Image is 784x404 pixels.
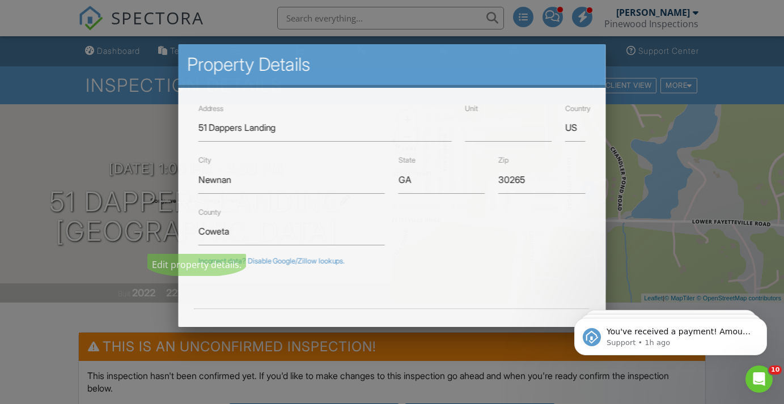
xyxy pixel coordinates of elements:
[465,104,478,113] label: Unit
[187,53,596,76] h2: Property Details
[198,156,211,164] label: City
[198,257,585,266] div: Incorrect data? Disable Google/Zillow lookups.
[745,365,773,393] iframe: Intercom live chat
[399,156,416,164] label: State
[769,365,782,375] span: 10
[566,104,591,113] label: Country
[557,294,784,373] iframe: Intercom notifications message
[198,104,224,113] label: Address
[198,208,222,216] label: County
[499,156,509,164] label: Zip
